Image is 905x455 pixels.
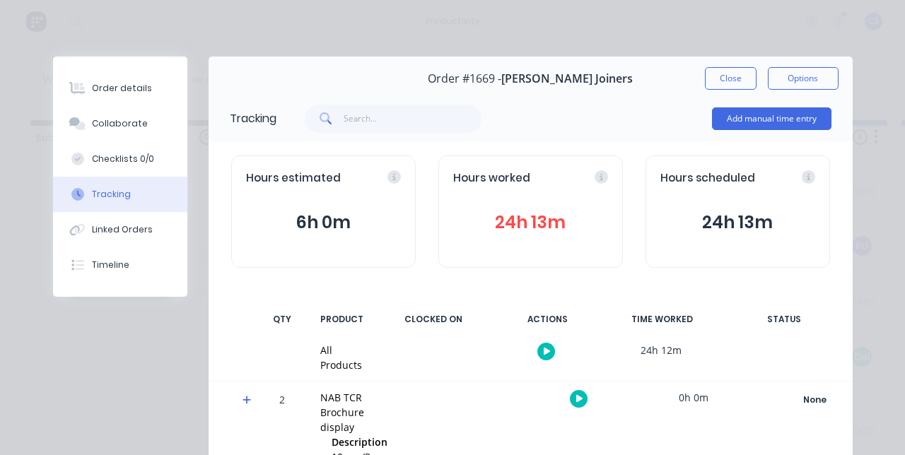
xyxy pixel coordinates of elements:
[453,170,530,187] span: Hours worked
[246,209,401,236] button: 6h 0m
[608,334,714,366] div: 24h 12m
[53,177,187,212] button: Tracking
[92,188,131,201] div: Tracking
[495,305,601,334] div: ACTIONS
[724,305,844,334] div: STATUS
[53,212,187,247] button: Linked Orders
[53,141,187,177] button: Checklists 0/0
[92,223,153,236] div: Linked Orders
[660,170,755,187] span: Hours scheduled
[764,390,867,410] button: None
[312,305,372,334] div: PRODUCT
[660,209,815,236] button: 24h 13m
[332,435,387,449] span: Description
[712,107,831,130] button: Add manual time entry
[344,105,481,133] input: Search...
[501,72,633,85] span: [PERSON_NAME] Joiners
[453,209,608,236] button: 24h 13m
[92,153,154,165] div: Checklists 0/0
[92,117,148,130] div: Collaborate
[92,259,129,271] div: Timeline
[705,67,757,90] button: Close
[768,67,839,90] button: Options
[92,82,152,95] div: Order details
[641,382,747,413] div: 0h 0m
[261,305,303,334] div: QTY
[246,170,341,187] span: Hours estimated
[764,391,866,409] div: None
[320,390,395,435] div: NAB TCR Brochure display
[428,72,501,85] span: Order #1669 -
[380,305,486,334] div: CLOCKED ON
[53,71,187,106] button: Order details
[53,247,187,283] button: Timeline
[609,305,716,334] div: TIME WORKED
[53,106,187,141] button: Collaborate
[320,343,362,372] div: All Products
[230,110,276,127] div: Tracking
